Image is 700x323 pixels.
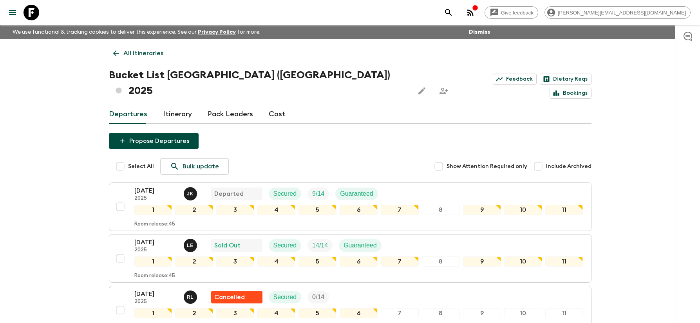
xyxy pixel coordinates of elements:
[504,205,542,215] div: 10
[109,182,591,231] button: [DATE]2025Jamie KeenanDepartedSecuredTrip FillGuaranteed1234567891011Room release:45
[312,189,324,198] p: 9 / 14
[134,205,172,215] div: 1
[546,162,591,170] span: Include Archived
[214,292,245,302] p: Cancelled
[298,308,336,318] div: 5
[504,256,542,267] div: 10
[184,291,199,304] button: RL
[307,291,329,303] div: Trip Fill
[544,6,691,19] div: [PERSON_NAME][EMAIL_ADDRESS][DOMAIN_NAME]
[109,67,408,99] h1: Bucket List [GEOGRAPHIC_DATA] ([GEOGRAPHIC_DATA]) 2025
[134,195,177,202] p: 2025
[184,189,199,196] span: Jamie Keenan
[269,188,302,200] div: Secured
[208,105,253,124] a: Pack Leaders
[312,292,324,302] p: 0 / 14
[216,308,254,318] div: 3
[463,205,501,215] div: 9
[441,5,456,20] button: search adventures
[381,205,419,215] div: 7
[307,239,333,252] div: Trip Fill
[273,292,297,302] p: Secured
[134,238,177,247] p: [DATE]
[184,293,199,299] span: Rabata Legend Mpatamali
[183,162,219,171] p: Bulk update
[175,308,213,318] div: 2
[257,256,295,267] div: 4
[497,10,538,16] span: Give feedback
[422,205,460,215] div: 8
[134,299,177,305] p: 2025
[504,308,542,318] div: 10
[257,308,295,318] div: 4
[340,308,378,318] div: 6
[436,83,452,99] span: Share this itinerary
[493,74,537,85] a: Feedback
[187,242,194,249] p: L E
[5,5,20,20] button: menu
[422,308,460,318] div: 8
[550,88,591,99] a: Bookings
[134,186,177,195] p: [DATE]
[273,189,297,198] p: Secured
[381,308,419,318] div: 7
[160,158,229,175] a: Bulk update
[211,291,262,303] div: Flash Pack cancellation
[163,105,192,124] a: Itinerary
[214,189,244,198] p: Departed
[134,221,175,227] p: Room release: 45
[298,256,336,267] div: 5
[422,256,460,267] div: 8
[134,308,172,318] div: 1
[109,105,147,124] a: Departures
[257,205,295,215] div: 4
[340,205,378,215] div: 6
[216,205,254,215] div: 3
[134,256,172,267] div: 1
[463,256,501,267] div: 9
[134,273,175,279] p: Room release: 45
[134,289,177,299] p: [DATE]
[109,45,168,61] a: All itineraries
[381,256,419,267] div: 7
[545,308,583,318] div: 11
[447,162,527,170] span: Show Attention Required only
[340,189,373,198] p: Guaranteed
[184,239,199,252] button: LE
[134,247,177,253] p: 2025
[340,256,378,267] div: 6
[485,6,538,19] a: Give feedback
[467,27,492,38] button: Dismiss
[553,10,690,16] span: [PERSON_NAME][EMAIL_ADDRESS][DOMAIN_NAME]
[269,105,286,124] a: Cost
[184,241,199,247] span: Leslie Edgar
[344,241,377,250] p: Guaranteed
[9,25,264,39] p: We use functional & tracking cookies to deliver this experience. See our for more.
[463,308,501,318] div: 9
[216,256,254,267] div: 3
[273,241,297,250] p: Secured
[214,241,241,250] p: Sold Out
[269,291,302,303] div: Secured
[540,74,591,85] a: Dietary Reqs
[198,29,236,35] a: Privacy Policy
[175,256,213,267] div: 2
[414,83,430,99] button: Edit this itinerary
[175,205,213,215] div: 2
[545,256,583,267] div: 11
[109,133,199,149] button: Propose Departures
[123,49,163,58] p: All itineraries
[298,205,336,215] div: 5
[312,241,328,250] p: 14 / 14
[545,205,583,215] div: 11
[307,188,329,200] div: Trip Fill
[187,294,194,300] p: R L
[269,239,302,252] div: Secured
[128,162,154,170] span: Select All
[109,234,591,283] button: [DATE]2025Leslie EdgarSold OutSecuredTrip FillGuaranteed1234567891011Room release:45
